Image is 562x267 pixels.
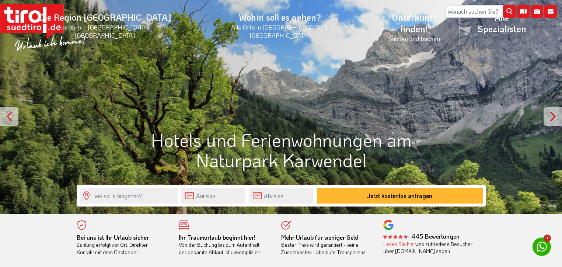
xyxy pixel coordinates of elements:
[249,188,313,204] input: Abreise
[383,232,460,240] b: - 445 Bewertungen
[544,235,551,242] span: 1
[18,3,191,47] a: Die Region [GEOGRAPHIC_DATA]Nordtirol - [GEOGRAPHIC_DATA] - [GEOGRAPHIC_DATA]
[317,188,483,204] button: Jetzt kostenlos anfragen
[377,34,451,42] small: Suchen und buchen
[191,3,368,47] a: Wohin soll es gehen?Alle Orte in [GEOGRAPHIC_DATA] & [GEOGRAPHIC_DATA]
[281,233,359,241] b: Mehr Urlaub für weniger Geld
[446,5,516,18] input: Wonach suchen Sie?
[544,5,557,18] i: Kontakt
[179,234,270,256] div: Von der Buchung bis zum Aufenthalt, der gesamte Ablauf ist unkompliziert
[368,3,460,51] a: Unterkunft finden!Suchen und buchen
[531,5,543,18] i: Fotogalerie
[179,233,255,241] b: Ihr Traumurlaub beginnt hier!
[533,237,551,256] a: 1
[77,129,486,170] h1: Hotels und Ferienwohnungen am Naturpark Karwendel
[80,188,178,204] input: Wo soll's hingehen?
[181,188,245,204] input: Anreise
[77,234,168,256] div: Zahlung erfolgt vor Ort. Direkter Kontakt mit dem Gastgeber
[460,3,544,42] a: Alle Spezialisten
[383,240,415,247] a: Lesen Sie hier
[281,234,373,256] div: Bester Preis wird garantiert - keine Zusatzkosten - absolute Transparenz
[77,233,149,241] b: Bei uns ist Ihr Urlaub sicher
[27,23,182,39] small: Nordtirol - [GEOGRAPHIC_DATA] - [GEOGRAPHIC_DATA]
[517,5,530,18] i: Karte öffnen
[383,240,475,255] div: was zufriedene Besucher über [DOMAIN_NAME] sagen
[200,23,359,39] small: Alle Orte in [GEOGRAPHIC_DATA] & [GEOGRAPHIC_DATA]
